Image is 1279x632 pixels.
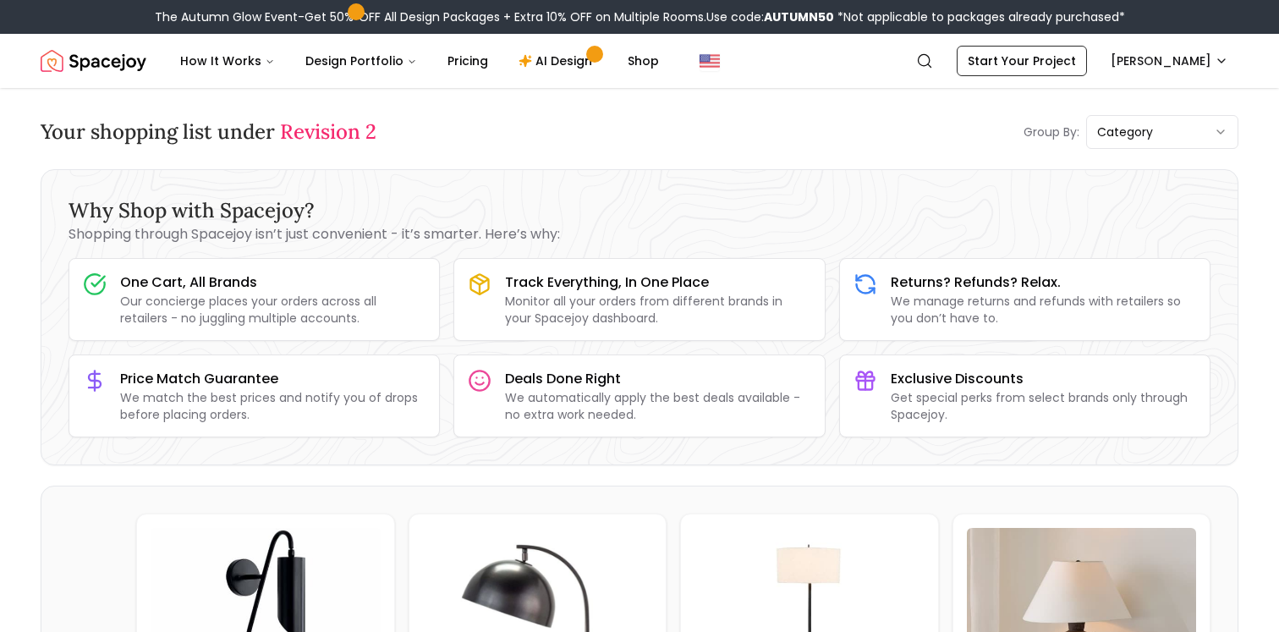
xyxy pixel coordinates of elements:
h3: Your shopping list under [41,118,376,146]
h3: Returns? Refunds? Relax. [891,272,1196,293]
p: Shopping through Spacejoy isn’t just convenient - it’s smarter. Here’s why: [69,224,1210,245]
a: Spacejoy [41,44,146,78]
span: Revision 2 [280,118,376,145]
p: Monitor all your orders from different brands in your Spacejoy dashboard. [505,293,810,327]
button: [PERSON_NAME] [1101,46,1238,76]
img: Spacejoy Logo [41,44,146,78]
h3: Price Match Guarantee [120,369,425,389]
button: How It Works [167,44,288,78]
span: Use code: [706,8,834,25]
nav: Global [41,34,1238,88]
div: The Autumn Glow Event-Get 50% OFF All Design Packages + Extra 10% OFF on Multiple Rooms. [155,8,1125,25]
b: AUTUMN50 [764,8,834,25]
a: Shop [614,44,672,78]
h3: Deals Done Right [505,369,810,389]
p: Our concierge places your orders across all retailers - no juggling multiple accounts. [120,293,425,327]
a: Pricing [434,44,502,78]
p: We manage returns and refunds with retailers so you don’t have to. [891,293,1196,327]
a: AI Design [505,44,611,78]
a: Start Your Project [957,46,1087,76]
span: *Not applicable to packages already purchased* [834,8,1125,25]
p: We automatically apply the best deals available - no extra work needed. [505,389,810,423]
h3: Why Shop with Spacejoy? [69,197,1210,224]
p: Group By: [1024,124,1079,140]
h3: One Cart, All Brands [120,272,425,293]
img: United States [700,51,720,71]
button: Design Portfolio [292,44,431,78]
nav: Main [167,44,672,78]
h3: Exclusive Discounts [891,369,1196,389]
p: We match the best prices and notify you of drops before placing orders. [120,389,425,423]
h3: Track Everything, In One Place [505,272,810,293]
p: Get special perks from select brands only through Spacejoy. [891,389,1196,423]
